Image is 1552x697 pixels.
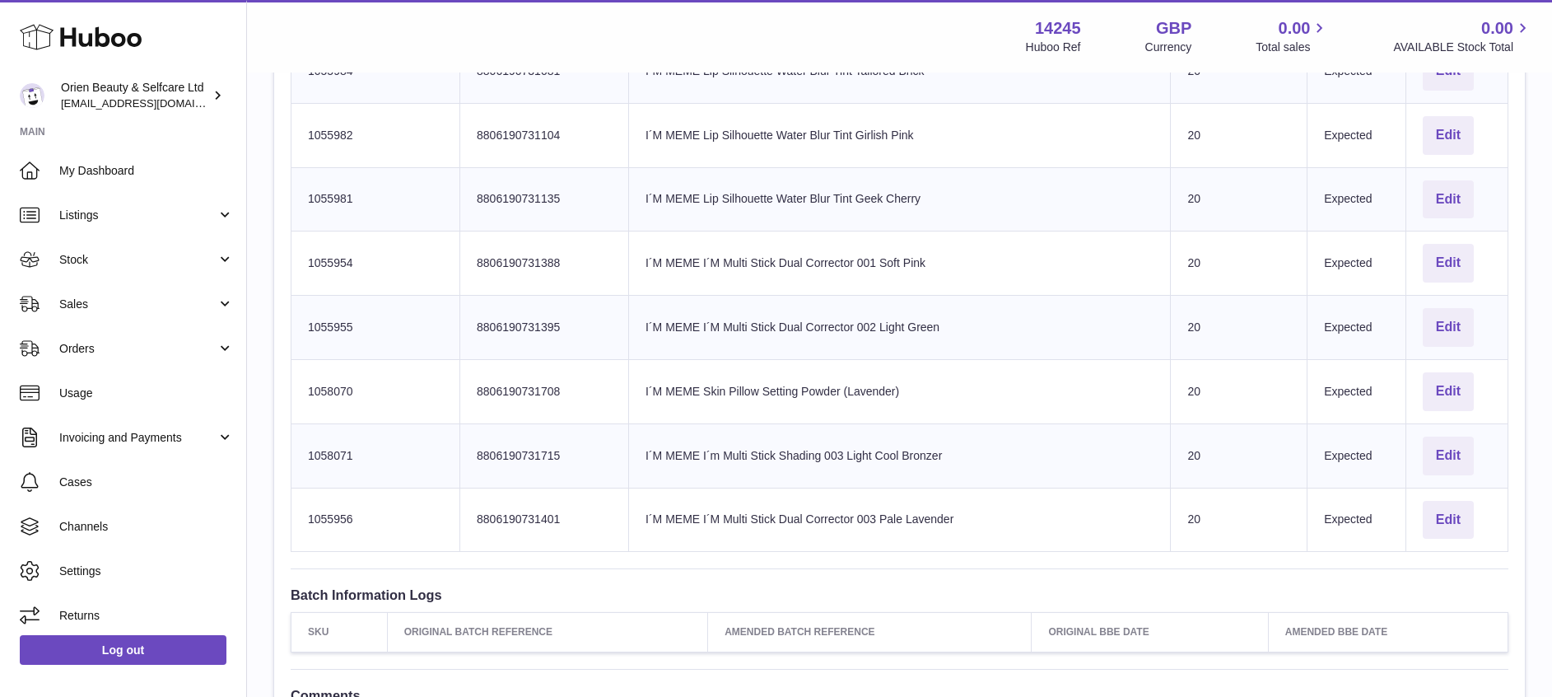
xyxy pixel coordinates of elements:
[59,208,217,223] span: Listings
[1171,423,1307,488] td: 20
[1481,17,1513,40] span: 0.00
[1026,40,1081,55] div: Huboo Ref
[1171,232,1307,296] td: 20
[20,635,226,665] a: Log out
[1423,308,1474,347] button: Edit
[1423,372,1474,411] button: Edit
[1171,359,1307,423] td: 20
[1256,17,1329,55] a: 0.00 Total sales
[59,297,217,312] span: Sales
[1423,437,1474,475] button: Edit
[629,488,1171,552] td: I´M MEME I´M Multi Stick Dual Corrector 003 Pale Lavender
[460,296,629,360] td: 8806190731395
[1032,613,1268,652] th: Original BBE Date
[1423,501,1474,540] button: Edit
[1307,359,1406,423] td: Expected
[460,167,629,232] td: 8806190731135
[1307,423,1406,488] td: Expected
[59,386,234,401] span: Usage
[708,613,1032,652] th: Amended Batch Reference
[629,359,1171,423] td: I´M MEME Skin Pillow Setting Powder (Lavender)
[1156,17,1191,40] strong: GBP
[20,83,44,108] img: internalAdmin-14245@internal.huboo.com
[1268,613,1508,652] th: Amended BBE Date
[1307,232,1406,296] td: Expected
[1307,103,1406,167] td: Expected
[1035,17,1081,40] strong: 14245
[59,519,234,535] span: Channels
[460,488,629,552] td: 8806190731401
[1307,488,1406,552] td: Expected
[61,80,209,111] div: Orien Beauty & Selfcare Ltd
[1279,17,1311,40] span: 0.00
[629,232,1171,296] td: I´M MEME I´M Multi Stick Dual Corrector 001 Soft Pink
[1423,116,1474,155] button: Edit
[59,252,217,268] span: Stock
[291,488,460,552] td: 1055956
[1256,40,1329,55] span: Total sales
[460,423,629,488] td: 8806190731715
[1393,40,1532,55] span: AVAILABLE Stock Total
[460,232,629,296] td: 8806190731388
[291,296,460,360] td: 1055955
[1307,296,1406,360] td: Expected
[59,341,217,357] span: Orders
[291,232,460,296] td: 1055954
[460,359,629,423] td: 8806190731708
[61,96,242,110] span: [EMAIL_ADDRESS][DOMAIN_NAME]
[1171,488,1307,552] td: 20
[291,359,460,423] td: 1058070
[59,430,217,446] span: Invoicing and Payments
[291,103,460,167] td: 1055982
[1171,103,1307,167] td: 20
[1423,180,1474,219] button: Edit
[59,564,234,579] span: Settings
[1171,296,1307,360] td: 20
[1307,167,1406,232] td: Expected
[1423,244,1474,283] button: Edit
[59,475,234,490] span: Cases
[1393,17,1532,55] a: 0.00 AVAILABLE Stock Total
[629,423,1171,488] td: I´M MEME I´m Multi Stick Shading 003 Light Cool Bronzer
[629,296,1171,360] td: I´M MEME I´M Multi Stick Dual Corrector 002 Light Green
[1145,40,1192,55] div: Currency
[629,103,1171,167] td: I´M MEME Lip Silhouette Water Blur Tint Girlish Pink
[387,613,707,652] th: Original Batch Reference
[291,167,460,232] td: 1055981
[291,613,388,652] th: SKU
[59,163,234,179] span: My Dashboard
[1171,167,1307,232] td: 20
[291,423,460,488] td: 1058071
[460,103,629,167] td: 8806190731104
[291,586,1508,604] h3: Batch Information Logs
[59,608,234,624] span: Returns
[629,167,1171,232] td: I´M MEME Lip Silhouette Water Blur Tint Geek Cherry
